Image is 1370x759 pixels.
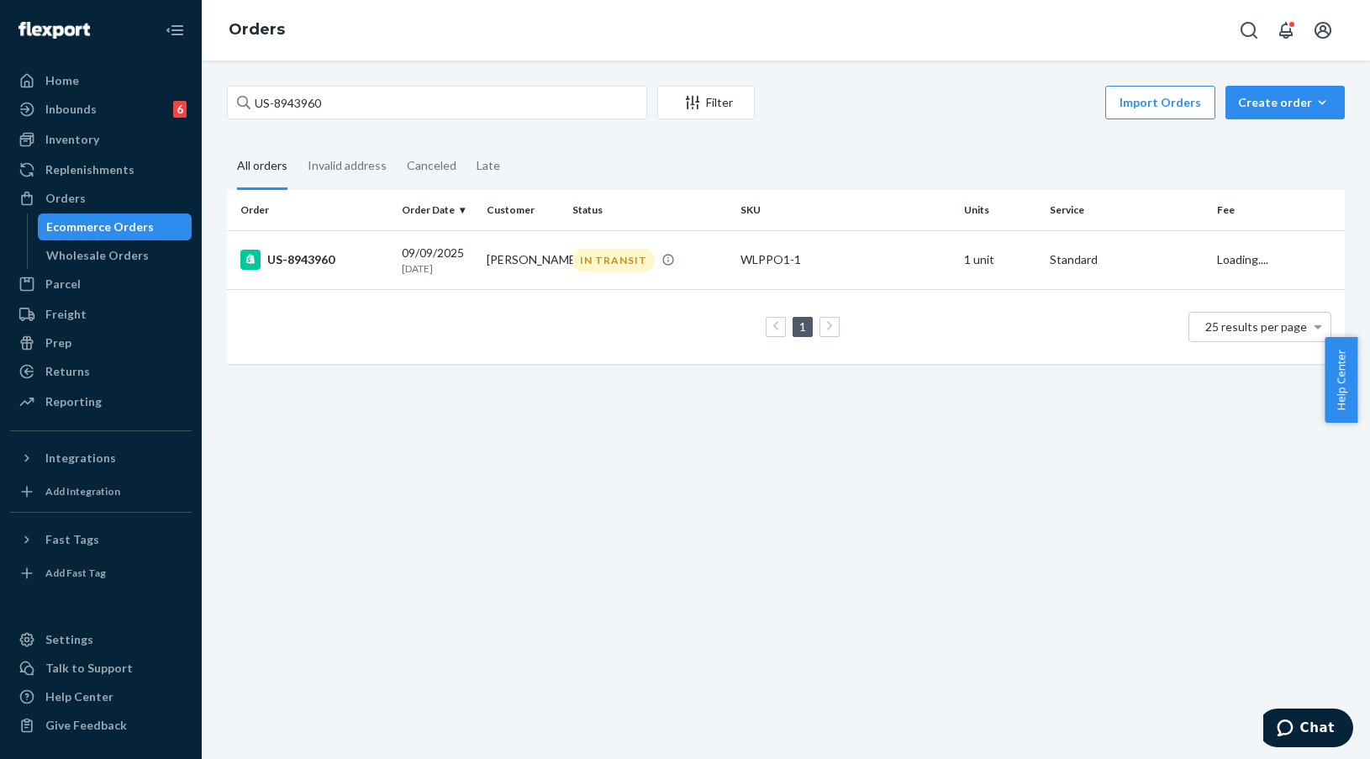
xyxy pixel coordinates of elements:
div: Ecommerce Orders [46,219,154,235]
button: Open Search Box [1232,13,1266,47]
button: Help Center [1325,337,1357,423]
p: Standard [1050,251,1204,268]
div: Freight [45,306,87,323]
button: Create order [1225,86,1345,119]
div: Replenishments [45,161,134,178]
th: Units [957,190,1043,230]
a: Parcel [10,271,192,298]
div: Fast Tags [45,531,99,548]
div: Orders [45,190,86,207]
a: Help Center [10,683,192,710]
button: Integrations [10,445,192,472]
div: Create order [1238,94,1332,111]
div: Wholesale Orders [46,247,149,264]
div: Inventory [45,131,99,148]
button: Open notifications [1269,13,1303,47]
td: 1 unit [957,230,1043,289]
a: Returns [10,358,192,385]
ol: breadcrumbs [215,6,298,55]
div: 6 [173,101,187,118]
div: Prep [45,335,71,351]
th: Fee [1210,190,1345,230]
div: Inbounds [45,101,97,118]
a: Replenishments [10,156,192,183]
div: Home [45,72,79,89]
a: Reporting [10,388,192,415]
div: 09/09/2025 [402,245,474,276]
div: WLPPO1-1 [740,251,951,268]
div: Returns [45,363,90,380]
p: [DATE] [402,261,474,276]
div: Integrations [45,450,116,466]
th: Order Date [395,190,481,230]
span: 25 results per page [1205,319,1307,334]
div: Talk to Support [45,660,133,677]
a: Add Fast Tag [10,560,192,587]
th: Status [566,190,734,230]
div: Help Center [45,688,113,705]
a: Prep [10,329,192,356]
button: Close Navigation [158,13,192,47]
div: IN TRANSIT [572,249,655,271]
img: Flexport logo [18,22,90,39]
a: Wholesale Orders [38,242,192,269]
input: Search orders [227,86,647,119]
div: Reporting [45,393,102,410]
div: Invalid address [308,144,387,187]
div: Add Fast Tag [45,566,106,580]
a: Settings [10,626,192,653]
div: Canceled [407,144,456,187]
a: Freight [10,301,192,328]
div: Add Integration [45,484,120,498]
a: Orders [229,20,285,39]
a: Add Integration [10,478,192,505]
a: Inbounds6 [10,96,192,123]
button: Talk to Support [10,655,192,682]
button: Fast Tags [10,526,192,553]
th: Service [1043,190,1211,230]
td: [PERSON_NAME] [480,230,566,289]
div: Filter [658,94,754,111]
iframe: Opens a widget where you can chat to one of our agents [1263,709,1353,751]
a: Ecommerce Orders [38,213,192,240]
th: SKU [734,190,957,230]
a: Inventory [10,126,192,153]
button: Open account menu [1306,13,1340,47]
div: Customer [487,203,559,217]
td: Loading.... [1210,230,1345,289]
div: All orders [237,144,287,190]
button: Give Feedback [10,712,192,739]
div: Late [477,144,500,187]
div: Parcel [45,276,81,293]
div: Settings [45,631,93,648]
a: Home [10,67,192,94]
button: Import Orders [1105,86,1215,119]
div: US-8943960 [240,250,388,270]
div: Give Feedback [45,717,127,734]
button: Filter [657,86,755,119]
th: Order [227,190,395,230]
a: Orders [10,185,192,212]
a: Page 1 is your current page [796,319,809,334]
